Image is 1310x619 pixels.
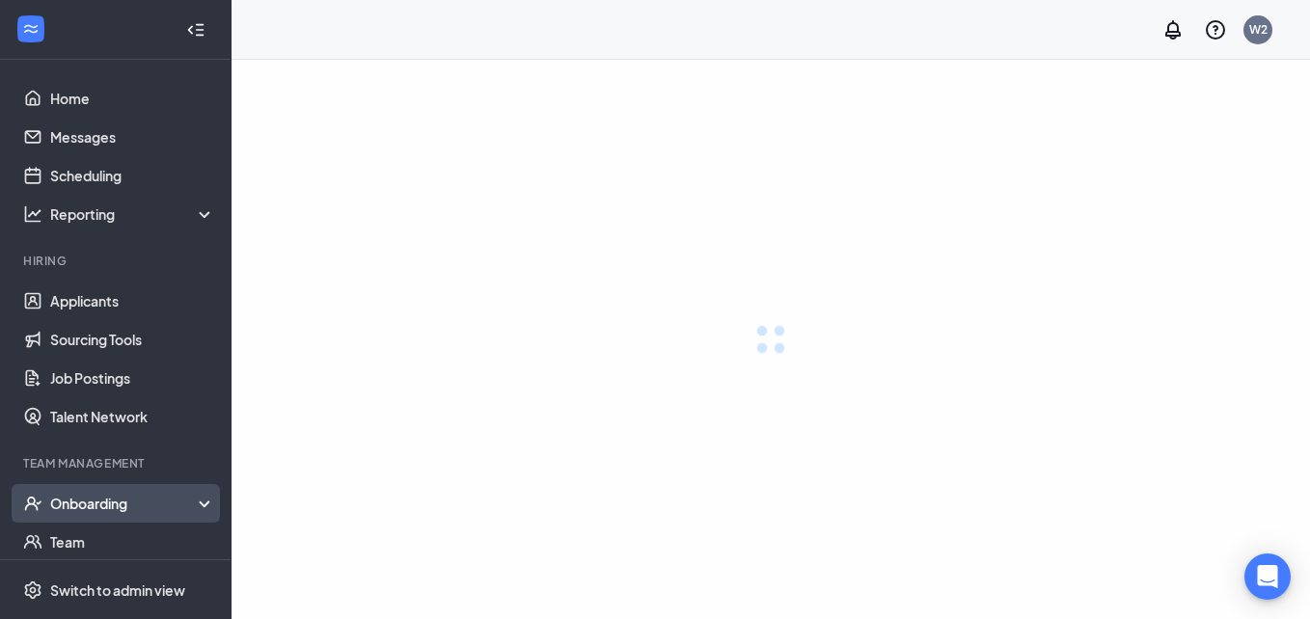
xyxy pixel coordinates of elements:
[50,494,216,513] div: Onboarding
[186,20,205,40] svg: Collapse
[50,523,215,561] a: Team
[1244,553,1291,600] div: Open Intercom Messenger
[50,156,215,195] a: Scheduling
[23,204,42,224] svg: Analysis
[23,494,42,513] svg: UserCheck
[50,79,215,118] a: Home
[23,253,211,269] div: Hiring
[23,580,42,600] svg: Settings
[50,282,215,320] a: Applicants
[50,359,215,397] a: Job Postings
[50,204,216,224] div: Reporting
[1161,18,1185,41] svg: Notifications
[50,320,215,359] a: Sourcing Tools
[1249,21,1268,38] div: W2
[21,19,41,39] svg: WorkstreamLogo
[50,397,215,436] a: Talent Network
[1204,18,1227,41] svg: QuestionInfo
[23,455,211,471] div: Team Management
[50,118,215,156] a: Messages
[50,580,185,600] div: Switch to admin view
